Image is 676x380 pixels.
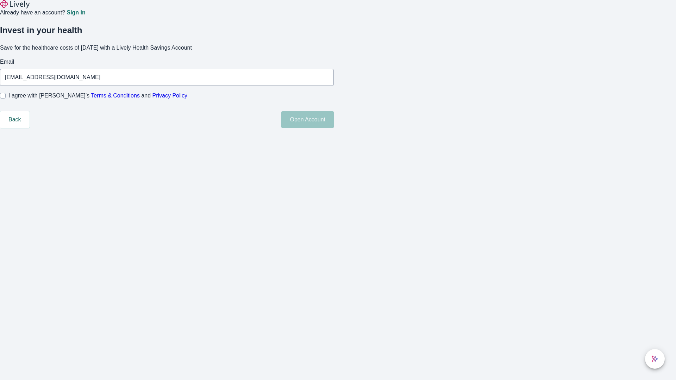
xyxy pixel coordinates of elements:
svg: Lively AI Assistant [651,355,658,362]
button: chat [645,349,665,369]
a: Terms & Conditions [91,93,140,99]
span: I agree with [PERSON_NAME]’s and [8,91,187,100]
a: Privacy Policy [152,93,188,99]
a: Sign in [67,10,85,15]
